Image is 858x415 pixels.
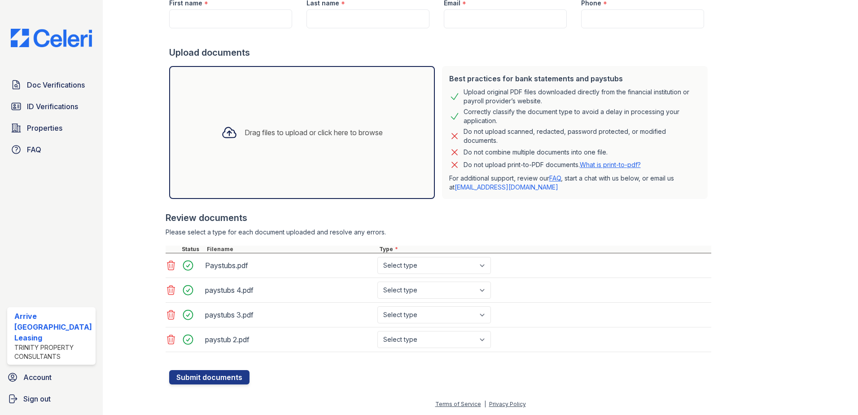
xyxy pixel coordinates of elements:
[169,46,711,59] div: Upload documents
[377,246,711,253] div: Type
[205,308,374,322] div: paystubs 3.pdf
[464,127,700,145] div: Do not upload scanned, redacted, password protected, or modified documents.
[205,258,374,273] div: Paystubs.pdf
[464,147,608,158] div: Do not combine multiple documents into one file.
[27,123,62,133] span: Properties
[4,390,99,408] a: Sign out
[245,127,383,138] div: Drag files to upload or click here to browse
[4,29,99,47] img: CE_Logo_Blue-a8612792a0a2168367f1c8372b55b34899dd931a85d93a1a3d3e32e68fde9ad4.png
[14,311,92,343] div: Arrive [GEOGRAPHIC_DATA] Leasing
[166,228,711,237] div: Please select a type for each document uploaded and resolve any errors.
[27,79,85,90] span: Doc Verifications
[205,246,377,253] div: Filename
[23,393,51,404] span: Sign out
[4,368,99,386] a: Account
[484,401,486,407] div: |
[580,161,641,168] a: What is print-to-pdf?
[180,246,205,253] div: Status
[464,107,700,125] div: Correctly classify the document type to avoid a delay in processing your application.
[169,370,250,384] button: Submit documents
[7,119,96,137] a: Properties
[464,160,641,169] p: Do not upload print-to-PDF documents.
[449,73,700,84] div: Best practices for bank statements and paystubs
[205,332,374,347] div: paystub 2.pdf
[7,141,96,159] a: FAQ
[549,174,561,182] a: FAQ
[14,343,92,361] div: Trinity Property Consultants
[27,144,41,155] span: FAQ
[464,88,700,106] div: Upload original PDF files downloaded directly from the financial institution or payroll provider’...
[7,97,96,115] a: ID Verifications
[23,372,52,383] span: Account
[489,401,526,407] a: Privacy Policy
[166,212,711,224] div: Review documents
[449,174,700,192] p: For additional support, review our , start a chat with us below, or email us at
[27,101,78,112] span: ID Verifications
[7,76,96,94] a: Doc Verifications
[455,183,558,191] a: [EMAIL_ADDRESS][DOMAIN_NAME]
[205,283,374,297] div: paystubs 4.pdf
[435,401,481,407] a: Terms of Service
